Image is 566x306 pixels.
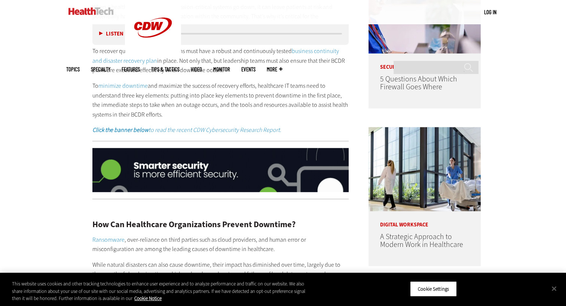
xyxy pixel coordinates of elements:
[368,53,481,70] p: Security
[98,82,148,90] a: minimize downtime
[484,8,496,16] div: User menu
[92,148,349,192] img: x_security_q325_animated_click_desktop_03
[92,126,281,134] a: Click the banner belowto read the recent CDW Cybersecurity Research Report.
[213,67,230,72] a: MonITor
[134,295,162,302] a: More information about your privacy
[92,81,349,119] p: To and maximize the success of recovery efforts, healthcare IT teams need to understand three key...
[368,127,481,211] img: Health workers in a modern hospital
[66,67,80,72] span: Topics
[151,67,180,72] a: Tips & Tactics
[380,232,463,250] a: A Strategic Approach to Modern Work in Healthcare
[410,281,457,297] button: Cookie Settings
[68,7,114,15] img: Home
[241,67,256,72] a: Events
[125,49,181,57] a: CDW
[92,126,149,134] strong: Click the banner below
[122,67,140,72] a: Features
[92,235,349,254] p: , over-reliance on third parties such as cloud providers, and human error or misconfiguration are...
[191,67,202,72] a: Video
[267,67,282,72] span: More
[484,9,496,15] a: Log in
[12,280,311,302] div: This website uses cookies and other tracking technologies to enhance user experience and to analy...
[546,280,562,297] button: Close
[92,236,125,244] a: Ransomware
[368,211,481,228] p: Digital Workspace
[92,126,281,134] em: to read the recent CDW Cybersecurity Research Report.
[91,67,110,72] span: Specialty
[380,74,457,92] a: 5 Questions About Which Firewall Goes Where
[92,220,349,229] h2: How Can Healthcare Organizations Prevent Downtime?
